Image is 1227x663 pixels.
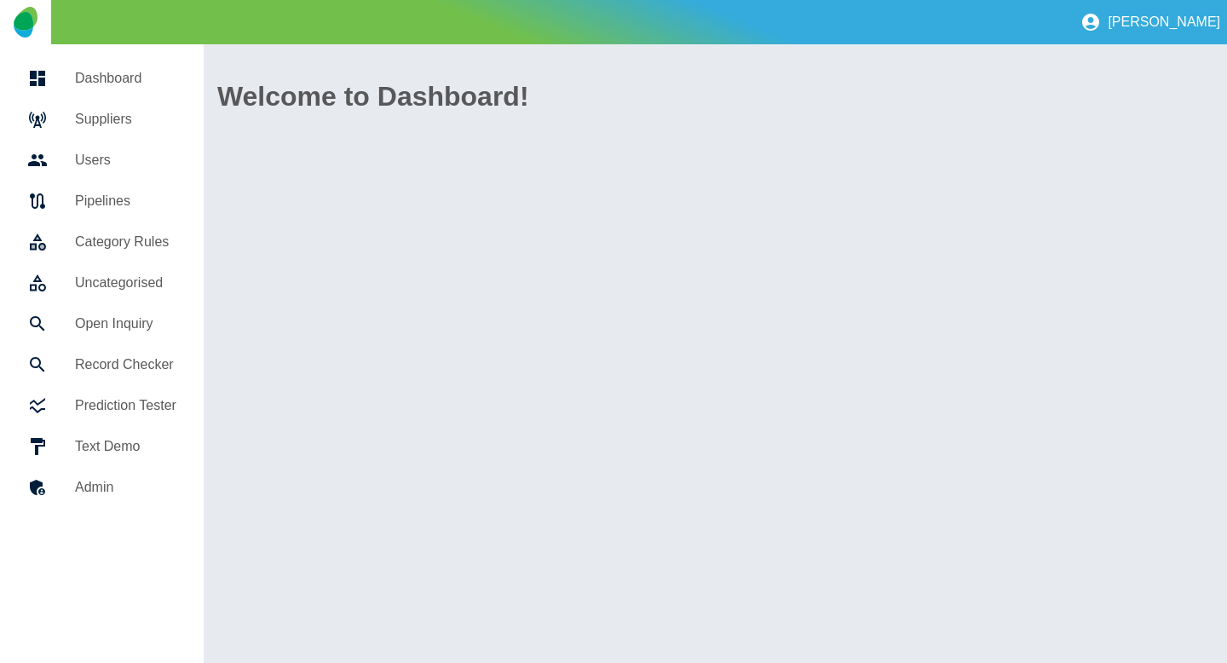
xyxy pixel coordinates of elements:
a: Dashboard [14,58,190,99]
p: [PERSON_NAME] [1108,14,1220,30]
h5: Pipelines [75,191,176,211]
h5: Text Demo [75,436,176,457]
a: Prediction Tester [14,385,190,426]
h5: Uncategorised [75,273,176,293]
a: Pipelines [14,181,190,222]
h5: Category Rules [75,232,176,252]
h5: Prediction Tester [75,395,176,416]
a: Category Rules [14,222,190,262]
a: Uncategorised [14,262,190,303]
a: Suppliers [14,99,190,140]
h5: Users [75,150,176,170]
h5: Admin [75,477,176,498]
a: Text Demo [14,426,190,467]
h5: Suppliers [75,109,176,130]
h5: Dashboard [75,68,176,89]
img: Logo [14,7,37,37]
h5: Record Checker [75,355,176,375]
a: Admin [14,467,190,508]
a: Open Inquiry [14,303,190,344]
a: Users [14,140,190,181]
button: [PERSON_NAME] [1074,5,1227,39]
a: Record Checker [14,344,190,385]
h5: Open Inquiry [75,314,176,334]
h1: Welcome to Dashboard! [217,76,1213,117]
